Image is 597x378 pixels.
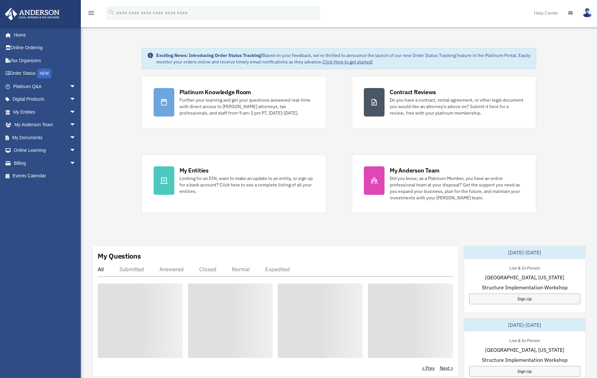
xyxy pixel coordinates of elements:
[390,166,440,174] div: My Anderson Team
[5,93,86,106] a: Digital Productsarrow_drop_down
[70,144,82,157] span: arrow_drop_down
[87,9,95,17] i: menu
[464,246,586,259] div: [DATE]-[DATE]
[159,266,184,272] div: Answered
[70,93,82,106] span: arrow_drop_down
[5,80,86,93] a: Platinum Q&Aarrow_drop_down
[98,266,104,272] div: All
[464,318,586,331] div: [DATE]-[DATE]
[232,266,250,272] div: Normal
[5,131,86,144] a: My Documentsarrow_drop_down
[5,41,86,54] a: Online Ordering
[5,170,86,183] a: Events Calendar
[482,283,568,291] span: Structure Implementation Workshop
[179,97,314,116] div: Further your learning and get your questions answered real-time with direct access to [PERSON_NAM...
[70,131,82,144] span: arrow_drop_down
[70,106,82,119] span: arrow_drop_down
[142,154,326,213] a: My Entities Looking for an EIN, want to make an update to an entity, or sign up for a bank accoun...
[199,266,216,272] div: Closed
[265,266,290,272] div: Expedited
[142,76,326,128] a: Platinum Knowledge Room Further your learning and get your questions answered real-time with dire...
[390,97,524,116] div: Do you have a contract, rental agreement, or other legal document you would like an attorney's ad...
[422,365,435,371] a: < Prev
[70,80,82,93] span: arrow_drop_down
[70,118,82,132] span: arrow_drop_down
[352,154,536,213] a: My Anderson Team Did you know, as a Platinum Member, you have an entire professional team at your...
[504,337,545,343] div: Live & In-Person
[87,11,95,17] a: menu
[504,264,545,271] div: Live & In-Person
[3,8,61,20] img: Anderson Advisors Platinum Portal
[485,273,564,281] span: [GEOGRAPHIC_DATA], [US_STATE]
[469,294,581,304] a: Sign Up
[98,251,141,261] div: My Questions
[119,266,144,272] div: Submitted
[352,76,536,128] a: Contract Reviews Do you have a contract, rental agreement, or other legal document you would like...
[5,106,86,118] a: My Entitiesarrow_drop_down
[179,88,251,96] div: Platinum Knowledge Room
[5,67,86,80] a: Order StatusNEW
[485,346,564,354] span: [GEOGRAPHIC_DATA], [US_STATE]
[5,118,86,131] a: My Anderson Teamarrow_drop_down
[440,365,453,371] a: Next >
[5,28,82,41] a: Home
[322,59,373,65] a: Click Here to get started!
[390,175,524,201] div: Did you know, as a Platinum Member, you have an entire professional team at your disposal? Get th...
[108,9,115,16] i: search
[390,88,436,96] div: Contract Reviews
[156,52,531,65] div: Based on your feedback, we're thrilled to announce the launch of our new Order Status Tracking fe...
[582,8,592,17] img: User Pic
[5,144,86,157] a: Online Learningarrow_drop_down
[482,356,568,364] span: Structure Implementation Workshop
[179,175,314,195] div: Looking for an EIN, want to make an update to an entity, or sign up for a bank account? Click her...
[469,366,581,377] a: Sign Up
[156,52,262,58] strong: Exciting News: Introducing Order Status Tracking!
[5,54,86,67] a: Tax Organizers
[37,69,51,78] div: NEW
[5,157,86,170] a: Billingarrow_drop_down
[179,166,209,174] div: My Entities
[70,157,82,170] span: arrow_drop_down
